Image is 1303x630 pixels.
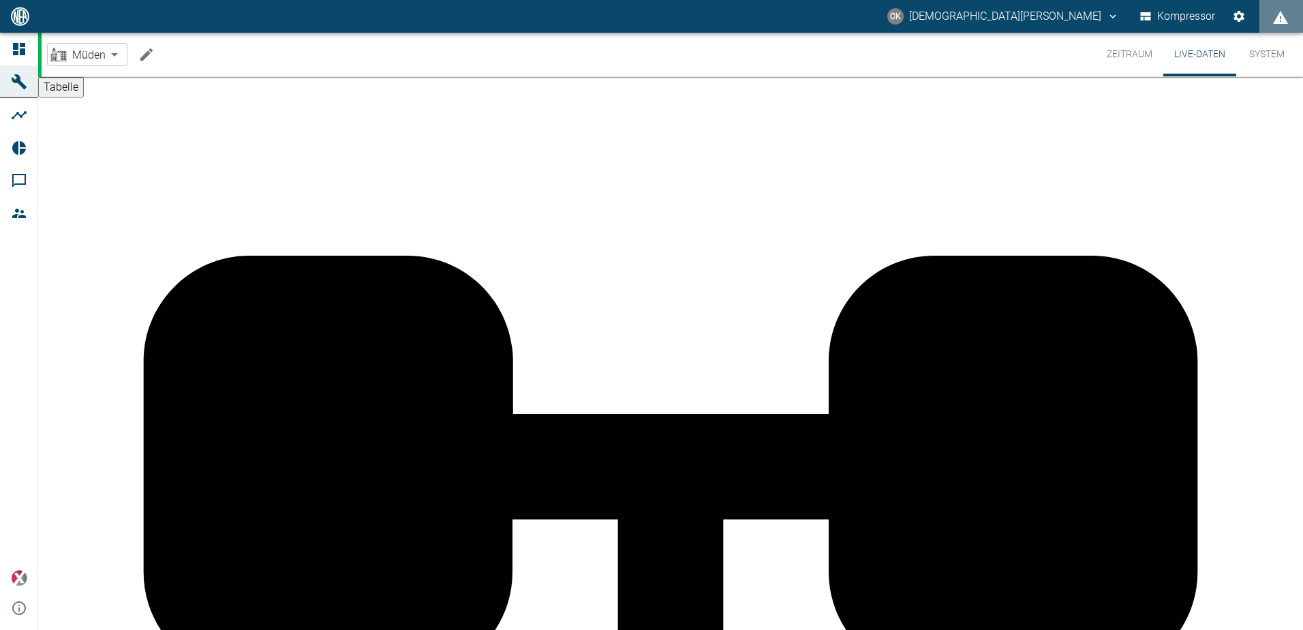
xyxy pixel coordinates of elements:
div: CK [887,8,904,25]
font: Kompressor [1157,7,1215,26]
img: Xplore-Logo [11,570,27,586]
button: Maschine bearbeiten [133,41,160,68]
button: System [1236,33,1298,76]
font: [DEMOGRAPHIC_DATA][PERSON_NAME] [909,7,1101,26]
span: Müden [72,47,106,63]
a: Müden [50,46,106,63]
button: Kompressor [1137,4,1218,29]
button: Einstellungen [1227,4,1251,29]
img: Logo [10,7,31,25]
button: christian.kraft@arcanum-energy.de [885,4,1121,29]
button: Tabelle [38,77,84,97]
font: Zeitraum [1107,48,1152,61]
button: Live-Daten [1163,33,1236,76]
